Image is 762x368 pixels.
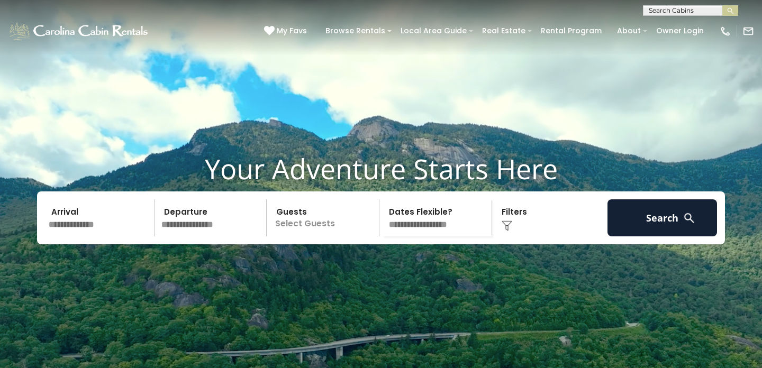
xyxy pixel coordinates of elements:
[477,23,531,39] a: Real Estate
[651,23,709,39] a: Owner Login
[612,23,646,39] a: About
[502,220,512,231] img: filter--v1.png
[8,21,151,42] img: White-1-1-2.png
[742,25,754,37] img: mail-regular-white.png
[720,25,731,37] img: phone-regular-white.png
[264,25,310,37] a: My Favs
[320,23,391,39] a: Browse Rentals
[8,152,754,185] h1: Your Adventure Starts Here
[607,199,717,236] button: Search
[536,23,607,39] a: Rental Program
[270,199,379,236] p: Select Guests
[683,211,696,225] img: search-regular-white.png
[277,25,307,36] span: My Favs
[395,23,472,39] a: Local Area Guide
